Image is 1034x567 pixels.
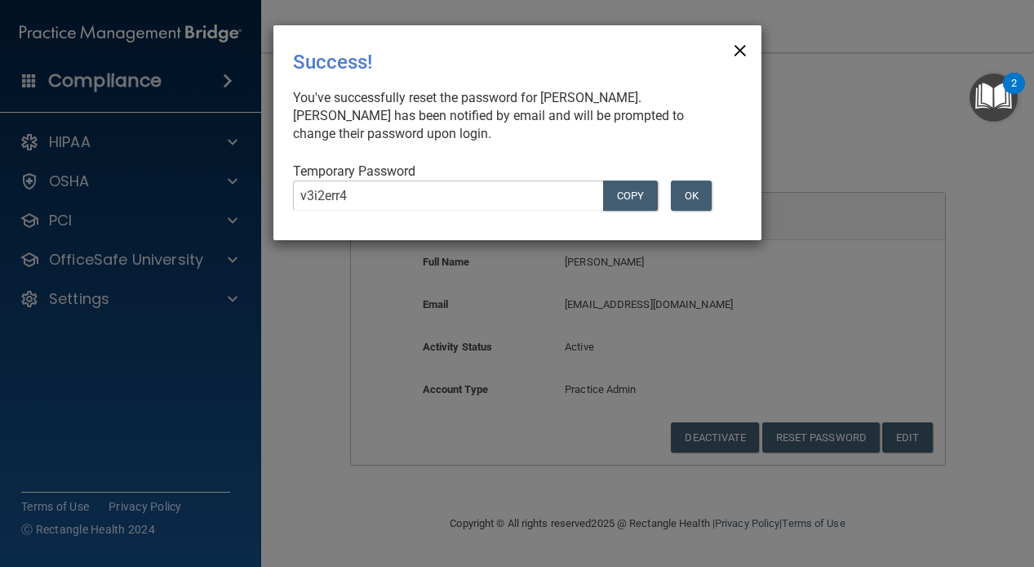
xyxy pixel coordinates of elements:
[293,38,675,86] div: Success!
[733,32,748,65] span: ×
[671,181,712,211] button: OK
[603,181,657,211] button: COPY
[293,163,415,179] span: Temporary Password
[293,89,729,143] div: You've successfully reset the password for [PERSON_NAME]. [PERSON_NAME] has been notified by emai...
[970,74,1018,122] button: Open Resource Center, 2 new notifications
[1011,83,1017,105] div: 2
